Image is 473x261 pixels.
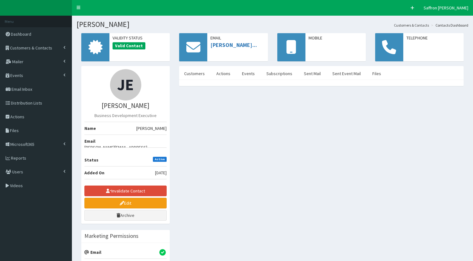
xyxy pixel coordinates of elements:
span: Customers & Contacts [10,45,52,51]
span: Actions [10,114,24,120]
span: Email [210,35,264,41]
span: Saffron [PERSON_NAME] [424,5,468,11]
h1: [PERSON_NAME] [77,20,468,28]
a: Subscriptions [261,67,297,80]
span: Email Inbox [12,86,32,92]
b: Added On [84,170,104,176]
a: Customers [179,67,210,80]
span: [PERSON_NAME][EMAIL_ADDRESS][DOMAIN_NAME] [84,144,167,157]
a: Files [367,67,386,80]
a: Customers & Contacts [394,23,429,28]
a: Edit [84,198,167,208]
span: Mobile [309,35,363,41]
a: Archive [84,210,167,221]
span: Active [153,157,167,162]
span: Validity Status [113,35,167,41]
span: Videos [10,183,23,188]
a: Actions [211,67,235,80]
span: Telephone [406,35,460,41]
span: Files [10,128,19,133]
span: Reports [11,155,26,161]
b: Email [84,249,101,255]
b: Status [84,157,98,163]
li: Contacts Dashboard [430,23,468,28]
p: Business Development Executive [84,112,167,119]
a: Sent Event Mail [327,67,366,80]
h3: Marketing Permissions [84,233,138,239]
b: Email [84,138,95,144]
span: Valid Contact [113,42,145,50]
span: [DATE] [155,170,167,176]
span: Distribution Lists [11,100,42,106]
span: Microsoft365 [10,141,34,147]
span: Mailer [12,59,23,64]
span: JE [117,75,134,95]
a: Events [237,67,260,80]
span: Dashboard [11,31,31,37]
a: [PERSON_NAME]... [210,41,257,49]
span: Events [10,73,23,78]
span: Users [12,169,23,175]
button: Invalidate Contact [84,186,167,196]
span: [PERSON_NAME] [136,125,167,131]
a: Sent Mail [299,67,326,80]
b: Name [84,125,96,131]
h3: [PERSON_NAME] [84,102,167,109]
